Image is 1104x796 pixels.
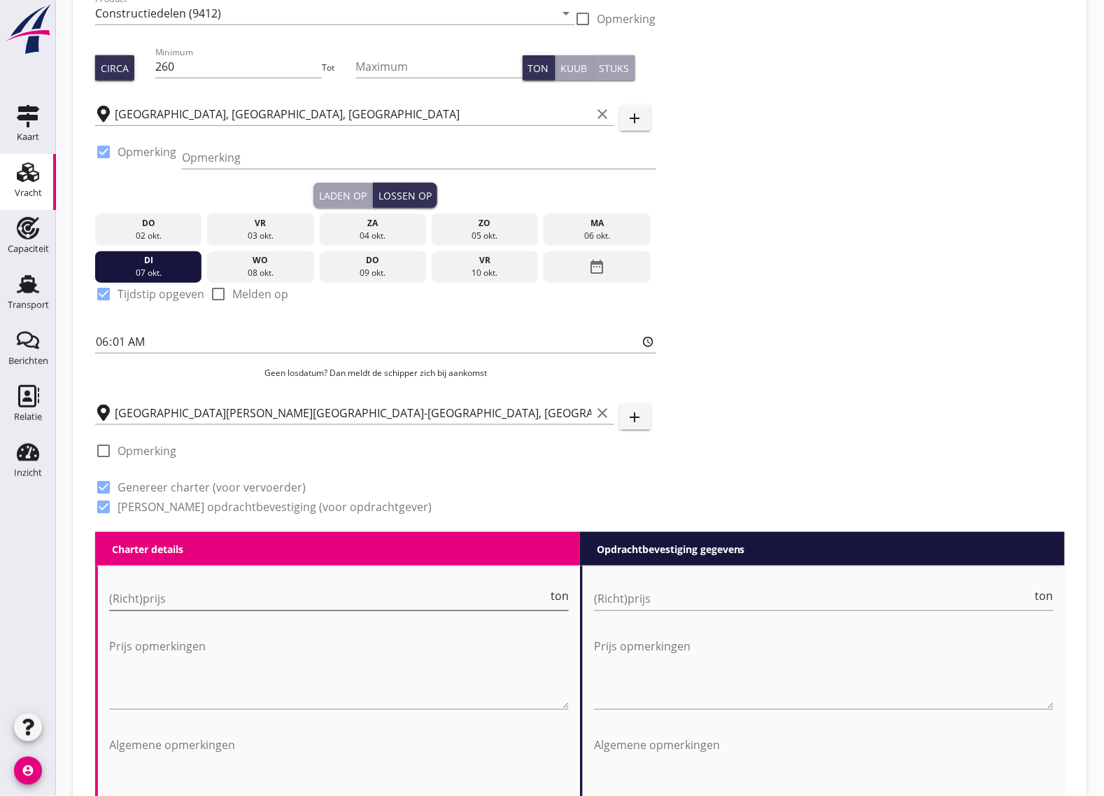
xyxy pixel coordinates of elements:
i: arrow_drop_down [558,5,575,22]
i: account_circle [14,757,42,785]
div: Circa [101,61,129,76]
div: di [99,254,199,267]
input: Product [95,2,555,25]
label: Opmerking [597,12,656,26]
label: Melden op [232,287,288,301]
input: (Richt)prijs [594,588,1033,610]
div: do [99,217,199,230]
div: Ton [528,61,549,76]
input: Laadplaats [115,103,592,125]
div: ma [547,217,647,230]
div: Stuks [600,61,630,76]
div: za [323,217,423,230]
div: 09 okt. [323,267,423,279]
textarea: Prijs opmerkingen [109,636,569,709]
div: Inzicht [14,468,42,477]
input: Minimum [155,55,322,78]
div: 07 okt. [99,267,199,279]
div: vr [211,217,311,230]
label: Opmerking [118,444,176,458]
label: [PERSON_NAME] opdrachtbevestiging (voor opdrachtgever) [118,500,432,514]
textarea: Prijs opmerkingen [594,636,1054,709]
i: clear [595,405,611,421]
button: Laden op [313,183,373,208]
label: Opmerking [118,145,176,159]
div: 10 okt. [435,267,535,279]
div: 03 okt. [211,230,311,242]
input: Maximum [356,55,523,78]
div: 04 okt. [323,230,423,242]
div: 02 okt. [99,230,199,242]
div: Transport [8,300,49,309]
i: add [627,409,644,426]
div: Berichten [8,356,48,365]
div: Capaciteit [8,244,49,253]
div: Kaart [17,132,39,141]
div: Relatie [14,412,42,421]
button: Kuub [555,55,594,81]
button: Ton [523,55,555,81]
div: do [323,254,423,267]
button: Stuks [594,55,635,81]
div: Vracht [15,188,42,197]
div: Lossen op [378,188,432,203]
p: Geen losdatum? Dan meldt de schipper zich bij aankomst [95,367,656,379]
i: date_range [589,254,606,279]
label: Genereer charter (voor vervoerder) [118,480,306,494]
button: Circa [95,55,134,81]
i: add [627,110,644,127]
input: Opmerking [182,146,656,169]
div: Tot [322,62,355,74]
span: ton [551,591,569,602]
div: Kuub [561,61,588,76]
i: clear [595,106,611,123]
input: Losplaats [115,402,592,424]
label: Tijdstip opgeven [118,287,204,301]
span: ton [1035,591,1054,602]
div: vr [435,254,535,267]
div: 06 okt. [547,230,647,242]
div: Laden op [319,188,367,203]
div: zo [435,217,535,230]
input: (Richt)prijs [109,588,548,610]
button: Lossen op [373,183,437,208]
img: logo-small.a267ee39.svg [3,4,53,55]
div: 08 okt. [211,267,311,279]
div: wo [211,254,311,267]
div: 05 okt. [435,230,535,242]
